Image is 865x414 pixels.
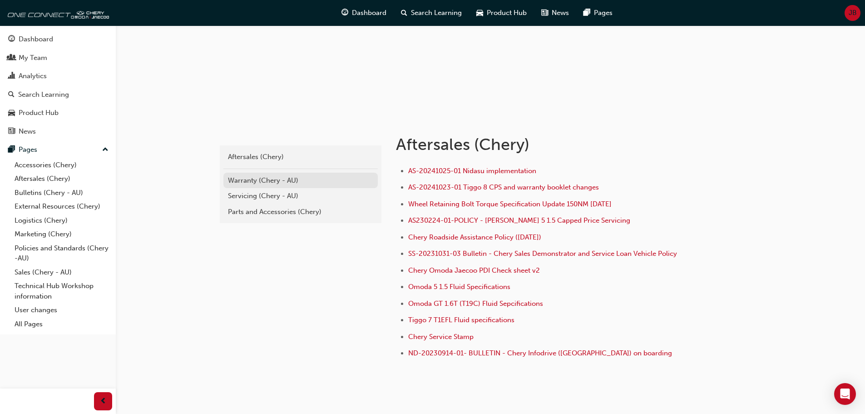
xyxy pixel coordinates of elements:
a: search-iconSearch Learning [394,4,469,22]
div: Pages [19,145,37,155]
span: Dashboard [352,8,386,18]
a: guage-iconDashboard [334,4,394,22]
button: DashboardMy TeamAnalyticsSearch LearningProduct HubNews [4,29,112,141]
a: User changes [11,303,112,317]
a: Marketing (Chery) [11,227,112,241]
span: news-icon [8,128,15,136]
a: Analytics [4,68,112,85]
a: Search Learning [4,86,112,103]
a: AS-20241023-01 Tiggo 8 CPS and warranty booklet changes [408,183,599,191]
a: Bulletins (Chery - AU) [11,186,112,200]
span: search-icon [8,91,15,99]
button: Pages [4,141,112,158]
span: news-icon [541,7,548,19]
a: Servicing (Chery - AU) [223,188,378,204]
a: Tiggo 7 T1EFL Fluid specifications [408,316,514,324]
a: pages-iconPages [576,4,620,22]
a: Product Hub [4,105,112,121]
a: Wheel Retaining Bolt Torque Specification Update 150NM [DATE] [408,200,612,208]
span: Search Learning [411,8,462,18]
a: Accessories (Chery) [11,158,112,172]
a: News [4,123,112,140]
a: Aftersales (Chery) [11,172,112,186]
div: Dashboard [19,34,53,45]
div: My Team [19,53,47,63]
div: Aftersales (Chery) [228,152,373,162]
span: Pages [594,8,613,18]
a: Omoda GT 1.6T (T19C) Fluid Sepcifications [408,299,543,308]
span: guage-icon [8,35,15,44]
span: car-icon [476,7,483,19]
span: pages-icon [8,146,15,154]
span: Product Hub [487,8,527,18]
a: Warranty (Chery - AU) [223,173,378,189]
a: car-iconProduct Hub [469,4,534,22]
a: Policies and Standards (Chery -AU) [11,241,112,265]
img: oneconnect [5,4,109,22]
a: Chery Service Stamp [408,333,474,341]
span: chart-icon [8,72,15,80]
span: search-icon [401,7,407,19]
a: Aftersales (Chery) [223,149,378,165]
a: Chery Omoda Jaecoo PDI Check sheet v2 [408,266,540,274]
div: Warranty (Chery - AU) [228,175,373,186]
div: Product Hub [19,108,59,118]
a: ND-20230914-01- BULLETIN - Chery Infodrive ([GEOGRAPHIC_DATA]) on boarding [408,349,672,357]
span: News [552,8,569,18]
span: prev-icon [100,396,107,407]
div: Search Learning [18,90,69,100]
a: External Resources (Chery) [11,200,112,214]
span: pages-icon [583,7,590,19]
a: SS-20231031-03 Bulletin - Chery Sales Demonstrator and Service Loan Vehicle Policy [408,249,677,258]
button: JB [845,5,860,21]
span: guage-icon [341,7,348,19]
a: My Team [4,50,112,66]
a: AS230224-01-POLICY - [PERSON_NAME] 5 1.5 Capped Price Servicing [408,216,630,224]
span: up-icon [102,144,109,156]
a: AS-20241025-01 Nidasu implementation [408,167,536,175]
h1: Aftersales (Chery) [396,135,694,155]
div: Servicing (Chery - AU) [228,191,373,201]
div: Parts and Accessories (Chery) [228,207,373,217]
a: Sales (Chery - AU) [11,265,112,279]
div: Open Intercom Messenger [834,383,856,405]
a: Chery Roadside Assistance Policy ([DATE]) [408,233,541,241]
a: Dashboard [4,31,112,48]
span: car-icon [8,109,15,117]
a: Technical Hub Workshop information [11,279,112,303]
a: Logistics (Chery) [11,214,112,228]
div: News [19,126,36,137]
span: people-icon [8,54,15,62]
a: Omoda 5 1.5 Fluid Specifications [408,283,510,291]
a: All Pages [11,317,112,331]
a: news-iconNews [534,4,576,22]
a: Parts and Accessories (Chery) [223,204,378,220]
span: JB [849,8,857,18]
div: Analytics [19,71,47,81]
